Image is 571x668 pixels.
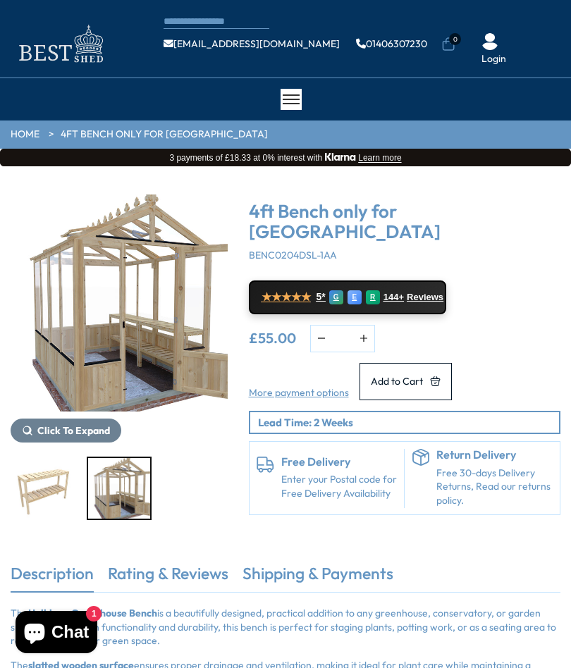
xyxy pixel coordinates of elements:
[11,21,109,67] img: logo
[11,611,102,657] inbox-online-store-chat: Shopify online store chat
[11,128,39,142] a: HOME
[360,363,452,400] button: Add to Cart
[481,33,498,50] img: User Icon
[11,607,560,648] p: The is a beautifully designed, practical addition to any greenhouse, conservatory, or garden spac...
[87,457,152,520] div: 2 / 2
[348,290,362,304] div: E
[407,292,443,303] span: Reviews
[281,456,398,469] h6: Free Delivery
[37,424,110,437] span: Click To Expand
[249,331,296,345] ins: £55.00
[436,449,553,462] h6: Return Delivery
[258,415,560,430] p: Lead Time: 2 Weeks
[12,458,75,519] img: Holkham_Greenhouse_4_Bench_A08556_200x200.jpg
[449,33,461,45] span: 0
[242,562,393,592] a: Shipping & Payments
[371,376,423,386] span: Add to Cart
[88,458,151,519] img: 2_QTY-_4_FT_BENCHES__Holkham_6x8_bdf5b777-b9ca-48bf-a6e8-d052ad239274_200x200.jpg
[11,419,121,443] button: Click To Expand
[281,473,398,500] a: Enter your Postal code for Free Delivery Availability
[262,290,311,304] span: ★★★★★
[249,280,446,314] a: ★★★★★ 5* G E R 144+ Reviews
[356,39,427,49] a: 01406307230
[164,39,340,49] a: [EMAIL_ADDRESS][DOMAIN_NAME]
[249,249,337,261] span: BENC0204DSL-1AA
[11,194,228,443] div: 2 / 2
[108,562,228,592] a: Rating & Reviews
[249,386,349,400] a: More payment options
[441,37,455,51] a: 0
[436,466,553,508] p: Free 30-days Delivery Returns, Read our returns policy.
[366,290,380,304] div: R
[383,292,404,303] span: 144+
[28,607,157,619] strong: Holkham Greenhouse Bench
[329,290,343,304] div: G
[249,202,561,242] h3: 4ft Bench only for [GEOGRAPHIC_DATA]
[11,194,228,412] img: 4ft Bench only for Shire Holkham Greenhouse
[11,562,94,592] a: Description
[61,128,268,142] a: 4ft Bench only for [GEOGRAPHIC_DATA]
[481,52,506,66] a: Login
[11,457,76,520] div: 1 / 2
